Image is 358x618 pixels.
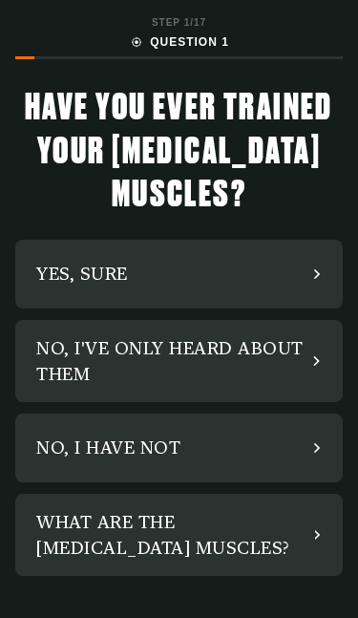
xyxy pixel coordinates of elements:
[36,335,313,387] div: NO, I'VE ONLY HEARD ABOUT THEM
[36,435,180,460] div: NO, I HAVE NOT
[129,33,229,51] div: QUESTION 1
[152,15,206,30] div: STEP 1 / 17
[15,84,343,215] h2: Have you ever trained your [MEDICAL_DATA] muscles?
[36,261,128,287] div: YES, SURE
[36,509,315,561] div: WHAT ARE THE [MEDICAL_DATA] MUSCLES?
